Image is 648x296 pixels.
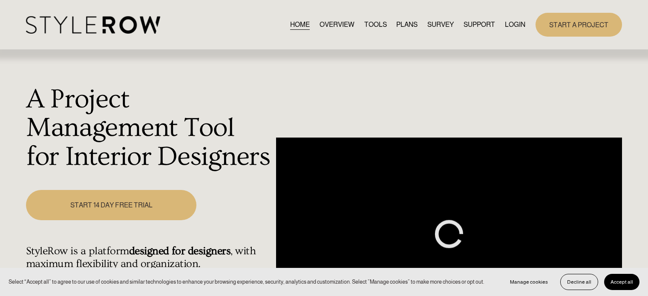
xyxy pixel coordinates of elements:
a: HOME [290,19,310,30]
button: Decline all [560,274,598,290]
a: LOGIN [505,19,525,30]
h1: A Project Management Tool for Interior Designers [26,85,272,172]
a: PLANS [396,19,418,30]
button: Accept all [604,274,639,290]
p: Select “Accept all” to agree to our use of cookies and similar technologies to enhance your brows... [9,278,484,286]
a: START 14 DAY FREE TRIAL [26,190,196,220]
a: folder dropdown [464,19,495,30]
strong: designed for designers [129,245,231,257]
span: Manage cookies [510,279,548,285]
a: START A PROJECT [536,13,622,36]
button: Manage cookies [504,274,554,290]
span: Accept all [611,279,633,285]
span: Decline all [567,279,591,285]
a: TOOLS [364,19,387,30]
a: SURVEY [427,19,454,30]
span: SUPPORT [464,20,495,30]
a: OVERVIEW [320,19,354,30]
h4: StyleRow is a platform , with maximum flexibility and organization. [26,245,272,270]
img: StyleRow [26,16,160,34]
